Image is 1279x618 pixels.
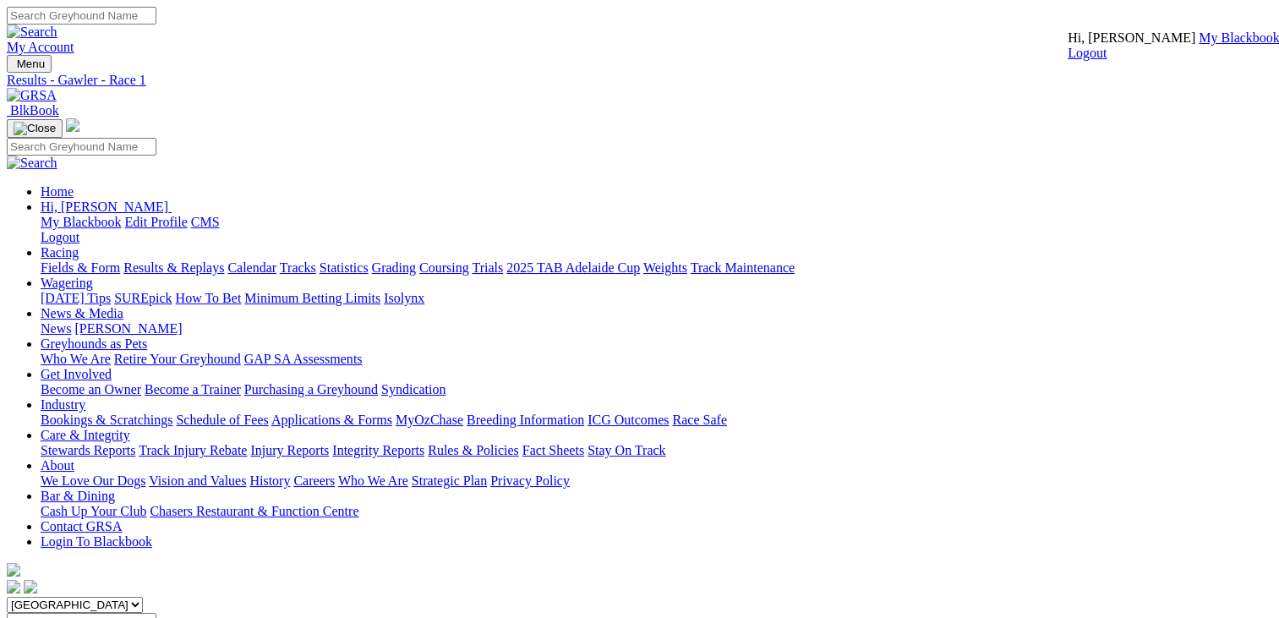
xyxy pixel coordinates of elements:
[372,260,416,275] a: Grading
[41,184,74,199] a: Home
[250,443,329,457] a: Injury Reports
[41,397,85,412] a: Industry
[41,321,71,336] a: News
[428,443,519,457] a: Rules & Policies
[41,443,1272,458] div: Care & Integrity
[490,473,570,488] a: Privacy Policy
[7,563,20,577] img: logo-grsa-white.png
[149,473,246,488] a: Vision and Values
[7,580,20,593] img: facebook.svg
[691,260,795,275] a: Track Maintenance
[145,382,241,397] a: Become a Trainer
[41,336,147,351] a: Greyhounds as Pets
[41,215,122,229] a: My Blackbook
[191,215,220,229] a: CMS
[41,306,123,320] a: News & Media
[41,382,141,397] a: Become an Owner
[41,458,74,473] a: About
[293,473,335,488] a: Careers
[41,504,146,518] a: Cash Up Your Club
[10,103,59,118] span: BlkBook
[381,382,445,397] a: Syndication
[7,25,57,40] img: Search
[41,245,79,260] a: Racing
[66,118,79,132] img: logo-grsa-white.png
[41,504,1272,519] div: Bar & Dining
[123,260,224,275] a: Results & Replays
[41,291,1272,306] div: Wagering
[14,122,56,135] img: Close
[41,382,1272,397] div: Get Involved
[7,156,57,171] img: Search
[643,260,687,275] a: Weights
[41,534,152,549] a: Login To Blackbook
[41,200,172,214] a: Hi, [PERSON_NAME]
[114,352,241,366] a: Retire Your Greyhound
[41,276,93,290] a: Wagering
[472,260,503,275] a: Trials
[41,443,135,457] a: Stewards Reports
[280,260,316,275] a: Tracks
[41,291,111,305] a: [DATE] Tips
[522,443,584,457] a: Fact Sheets
[7,40,74,54] a: My Account
[7,73,1272,88] a: Results - Gawler - Race 1
[7,119,63,138] button: Toggle navigation
[125,215,188,229] a: Edit Profile
[176,413,268,427] a: Schedule of Fees
[384,291,424,305] a: Isolynx
[419,260,469,275] a: Coursing
[150,504,358,518] a: Chasers Restaurant & Function Centre
[114,291,172,305] a: SUREpick
[24,580,37,593] img: twitter.svg
[506,260,640,275] a: 2025 TAB Adelaide Cup
[41,352,111,366] a: Who We Are
[412,473,487,488] a: Strategic Plan
[244,382,378,397] a: Purchasing a Greyhound
[41,473,145,488] a: We Love Our Dogs
[41,230,79,244] a: Logout
[244,352,363,366] a: GAP SA Assessments
[41,428,130,442] a: Care & Integrity
[17,57,45,70] span: Menu
[139,443,247,457] a: Track Injury Rebate
[320,260,369,275] a: Statistics
[7,88,57,103] img: GRSA
[41,215,1272,245] div: Hi, [PERSON_NAME]
[7,103,59,118] a: BlkBook
[41,260,120,275] a: Fields & Form
[244,291,380,305] a: Minimum Betting Limits
[41,489,115,503] a: Bar & Dining
[41,473,1272,489] div: About
[7,55,52,73] button: Toggle navigation
[467,413,584,427] a: Breeding Information
[588,413,669,427] a: ICG Outcomes
[672,413,726,427] a: Race Safe
[1068,46,1107,60] a: Logout
[41,413,172,427] a: Bookings & Scratchings
[176,291,242,305] a: How To Bet
[41,367,112,381] a: Get Involved
[7,7,156,25] input: Search
[271,413,392,427] a: Applications & Forms
[249,473,290,488] a: History
[41,519,122,533] a: Contact GRSA
[41,413,1272,428] div: Industry
[1068,30,1195,45] span: Hi, [PERSON_NAME]
[588,443,665,457] a: Stay On Track
[41,352,1272,367] div: Greyhounds as Pets
[227,260,276,275] a: Calendar
[396,413,463,427] a: MyOzChase
[338,473,408,488] a: Who We Are
[74,321,182,336] a: [PERSON_NAME]
[41,321,1272,336] div: News & Media
[41,200,168,214] span: Hi, [PERSON_NAME]
[332,443,424,457] a: Integrity Reports
[41,260,1272,276] div: Racing
[7,138,156,156] input: Search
